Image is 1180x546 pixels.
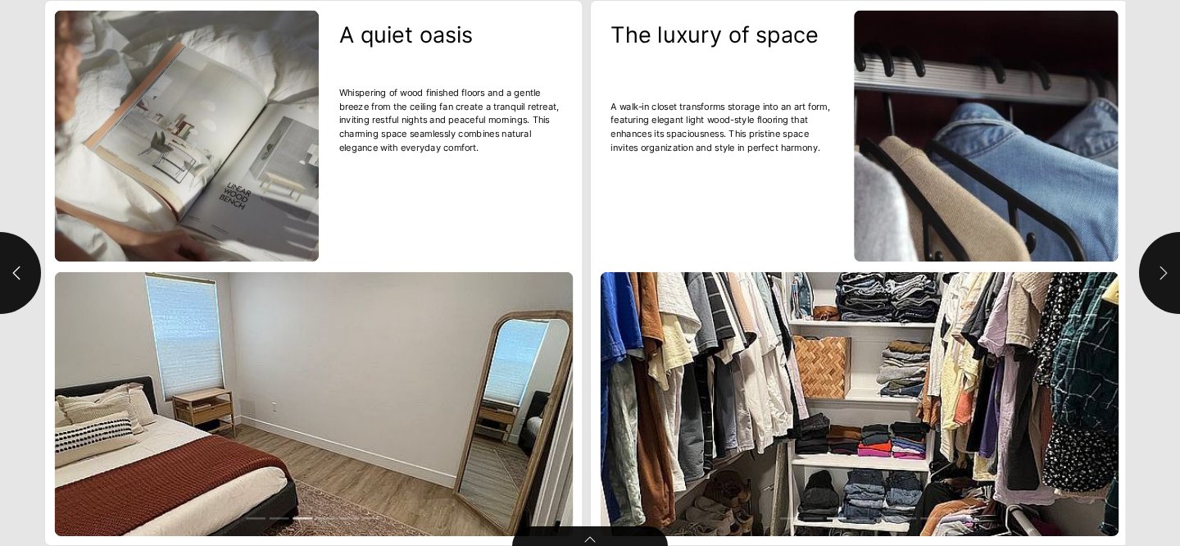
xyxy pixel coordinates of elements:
span: Whispering of wood finished floors and a gentle breeze from the ceiling fan create a tranquil ret... [339,86,562,154]
span: A walk-in closet transforms storage into an art form, featuring elegant light wood-style flooring... [610,99,833,154]
div: Slideshow [601,272,1119,536]
div: Slideshow [55,272,574,536]
h2: A quiet oasis [339,20,562,85]
h2: The luxury of space [610,20,850,85]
